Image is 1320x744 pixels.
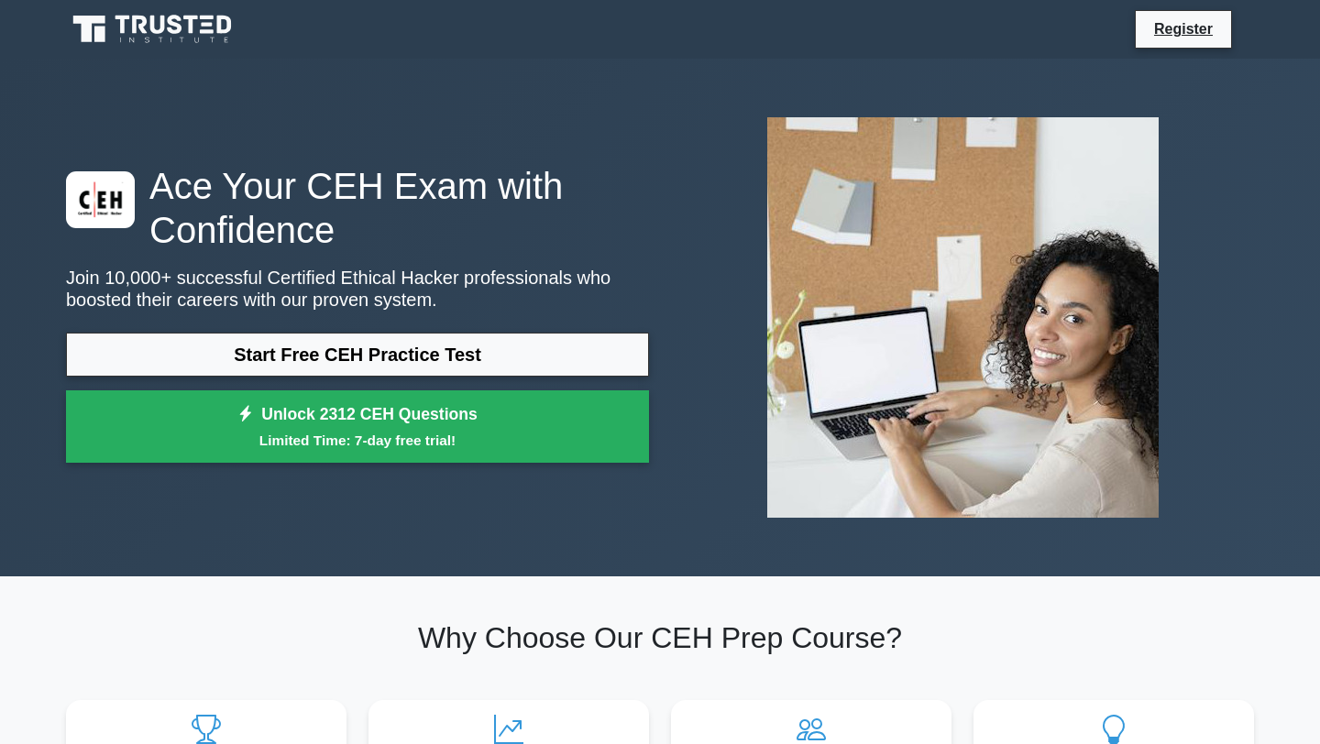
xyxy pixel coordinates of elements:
h1: Ace Your CEH Exam with Confidence [66,164,649,252]
small: Limited Time: 7-day free trial! [89,430,626,451]
a: Unlock 2312 CEH QuestionsLimited Time: 7-day free trial! [66,390,649,464]
p: Join 10,000+ successful Certified Ethical Hacker professionals who boosted their careers with our... [66,267,649,311]
h2: Why Choose Our CEH Prep Course? [66,620,1254,655]
a: Start Free CEH Practice Test [66,333,649,377]
a: Register [1143,17,1224,40]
